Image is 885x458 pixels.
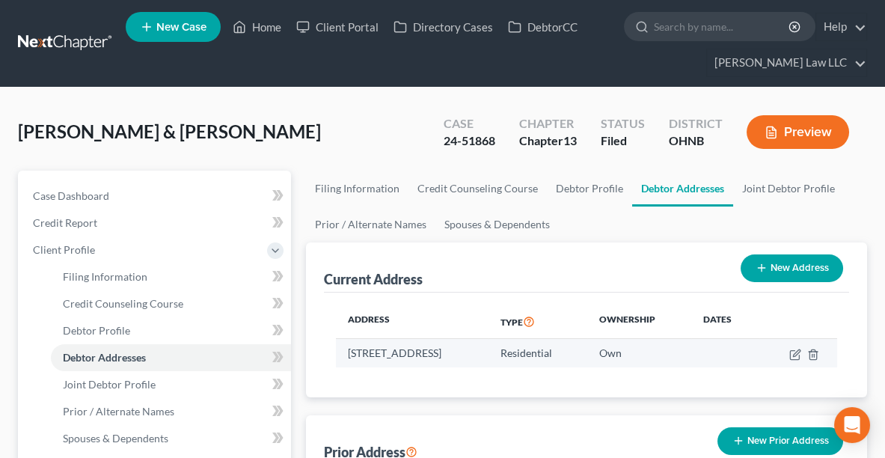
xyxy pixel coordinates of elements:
div: Case [444,115,495,132]
span: Credit Counseling Course [63,297,183,310]
a: Spouses & Dependents [51,425,291,452]
a: [PERSON_NAME] Law LLC [707,49,866,76]
span: New Case [156,22,206,33]
div: Current Address [324,270,423,288]
span: Credit Report [33,216,97,229]
a: Spouses & Dependents [435,207,559,242]
div: OHNB [669,132,723,150]
div: Chapter [519,132,577,150]
a: Filing Information [306,171,408,207]
span: Prior / Alternate Names [63,405,174,418]
span: Case Dashboard [33,189,109,202]
div: 24-51868 [444,132,495,150]
span: Joint Debtor Profile [63,378,156,391]
td: [STREET_ADDRESS] [336,339,489,367]
div: Open Intercom Messenger [834,407,870,443]
span: Client Profile [33,243,95,256]
a: Debtor Profile [547,171,632,207]
input: Search by name... [654,13,791,40]
a: Credit Counseling Course [51,290,291,317]
th: Dates [691,305,759,339]
span: Spouses & Dependents [63,432,168,445]
span: [PERSON_NAME] & [PERSON_NAME] [18,120,321,142]
a: Joint Debtor Profile [733,171,844,207]
a: Prior / Alternate Names [306,207,435,242]
button: New Prior Address [717,427,843,455]
a: Debtor Profile [51,317,291,344]
a: Home [225,13,289,40]
td: Residential [489,339,587,367]
th: Address [336,305,489,339]
div: Filed [601,132,645,150]
a: Case Dashboard [21,183,291,210]
a: Help [816,13,866,40]
span: 13 [563,133,577,147]
div: District [669,115,723,132]
a: Directory Cases [386,13,500,40]
button: Preview [747,115,849,149]
span: Filing Information [63,270,147,283]
span: Debtor Profile [63,324,130,337]
a: Debtor Addresses [632,171,733,207]
th: Ownership [587,305,691,339]
th: Type [489,305,587,339]
button: New Address [741,254,843,282]
td: Own [587,339,691,367]
a: Client Portal [289,13,386,40]
a: Debtor Addresses [51,344,291,371]
a: Credit Report [21,210,291,236]
span: Debtor Addresses [63,351,146,364]
a: DebtorCC [500,13,585,40]
a: Joint Debtor Profile [51,371,291,398]
div: Chapter [519,115,577,132]
a: Prior / Alternate Names [51,398,291,425]
a: Filing Information [51,263,291,290]
a: Credit Counseling Course [408,171,547,207]
div: Status [601,115,645,132]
